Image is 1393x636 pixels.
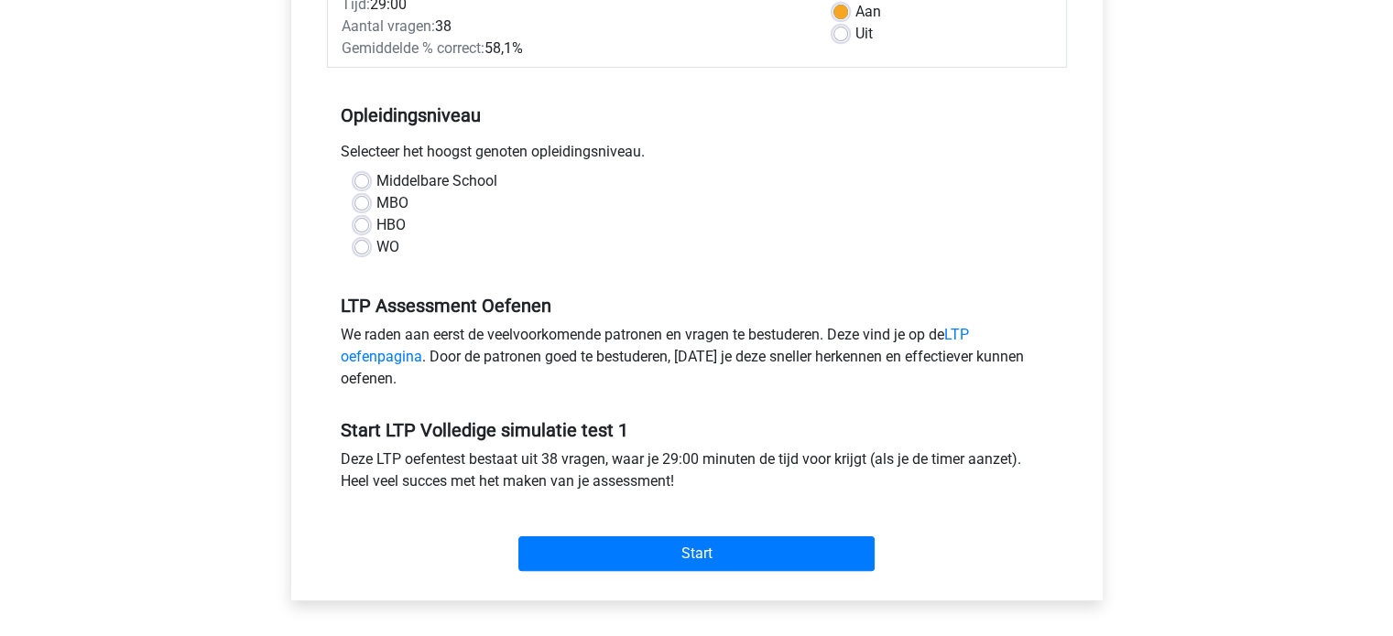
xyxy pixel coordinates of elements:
label: Aan [855,1,881,23]
label: Middelbare School [376,170,497,192]
label: Uit [855,23,873,45]
label: HBO [376,214,406,236]
h5: Start LTP Volledige simulatie test 1 [341,419,1053,441]
span: Gemiddelde % correct: [342,39,484,57]
input: Start [518,536,875,571]
h5: Opleidingsniveau [341,97,1053,134]
label: MBO [376,192,408,214]
div: Selecteer het hoogst genoten opleidingsniveau. [327,141,1067,170]
span: Aantal vragen: [342,17,435,35]
div: 38 [328,16,820,38]
label: WO [376,236,399,258]
div: We raden aan eerst de veelvoorkomende patronen en vragen te bestuderen. Deze vind je op de . Door... [327,324,1067,397]
div: 58,1% [328,38,820,59]
h5: LTP Assessment Oefenen [341,295,1053,317]
div: Deze LTP oefentest bestaat uit 38 vragen, waar je 29:00 minuten de tijd voor krijgt (als je de ti... [327,448,1067,500]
